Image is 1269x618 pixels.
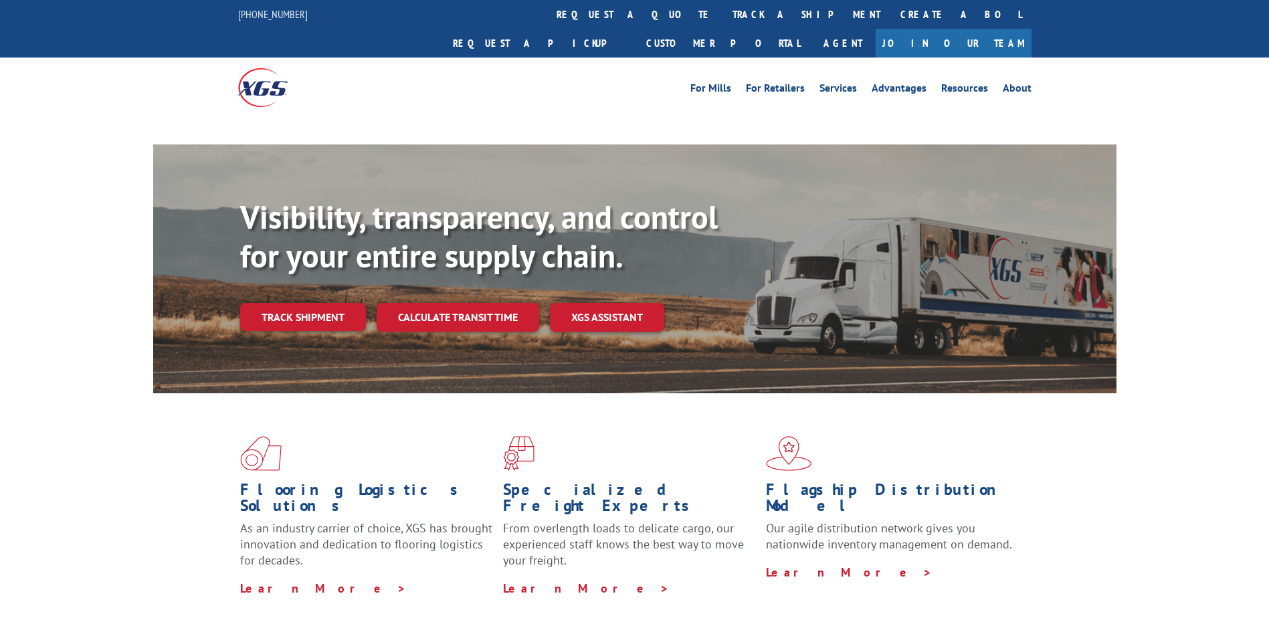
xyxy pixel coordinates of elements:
[240,303,366,331] a: Track shipment
[766,436,812,471] img: xgs-icon-flagship-distribution-model-red
[636,29,810,58] a: Customer Portal
[240,581,407,596] a: Learn More >
[810,29,876,58] a: Agent
[872,83,926,98] a: Advantages
[550,303,664,332] a: XGS ASSISTANT
[503,482,756,520] h1: Specialized Freight Experts
[1003,83,1032,98] a: About
[690,83,731,98] a: For Mills
[819,83,857,98] a: Services
[377,303,539,332] a: Calculate transit time
[766,520,1012,552] span: Our agile distribution network gives you nationwide inventory management on demand.
[876,29,1032,58] a: Join Our Team
[766,564,933,580] a: Learn More >
[503,581,670,596] a: Learn More >
[238,7,308,21] a: [PHONE_NUMBER]
[941,83,988,98] a: Resources
[240,482,493,520] h1: Flooring Logistics Solutions
[443,29,636,58] a: Request a pickup
[503,436,534,471] img: xgs-icon-focused-on-flooring-red
[240,196,718,276] b: Visibility, transparency, and control for your entire supply chain.
[766,482,1019,520] h1: Flagship Distribution Model
[240,436,282,471] img: xgs-icon-total-supply-chain-intelligence-red
[503,520,756,580] p: From overlength loads to delicate cargo, our experienced staff knows the best way to move your fr...
[746,83,805,98] a: For Retailers
[240,520,492,568] span: As an industry carrier of choice, XGS has brought innovation and dedication to flooring logistics...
